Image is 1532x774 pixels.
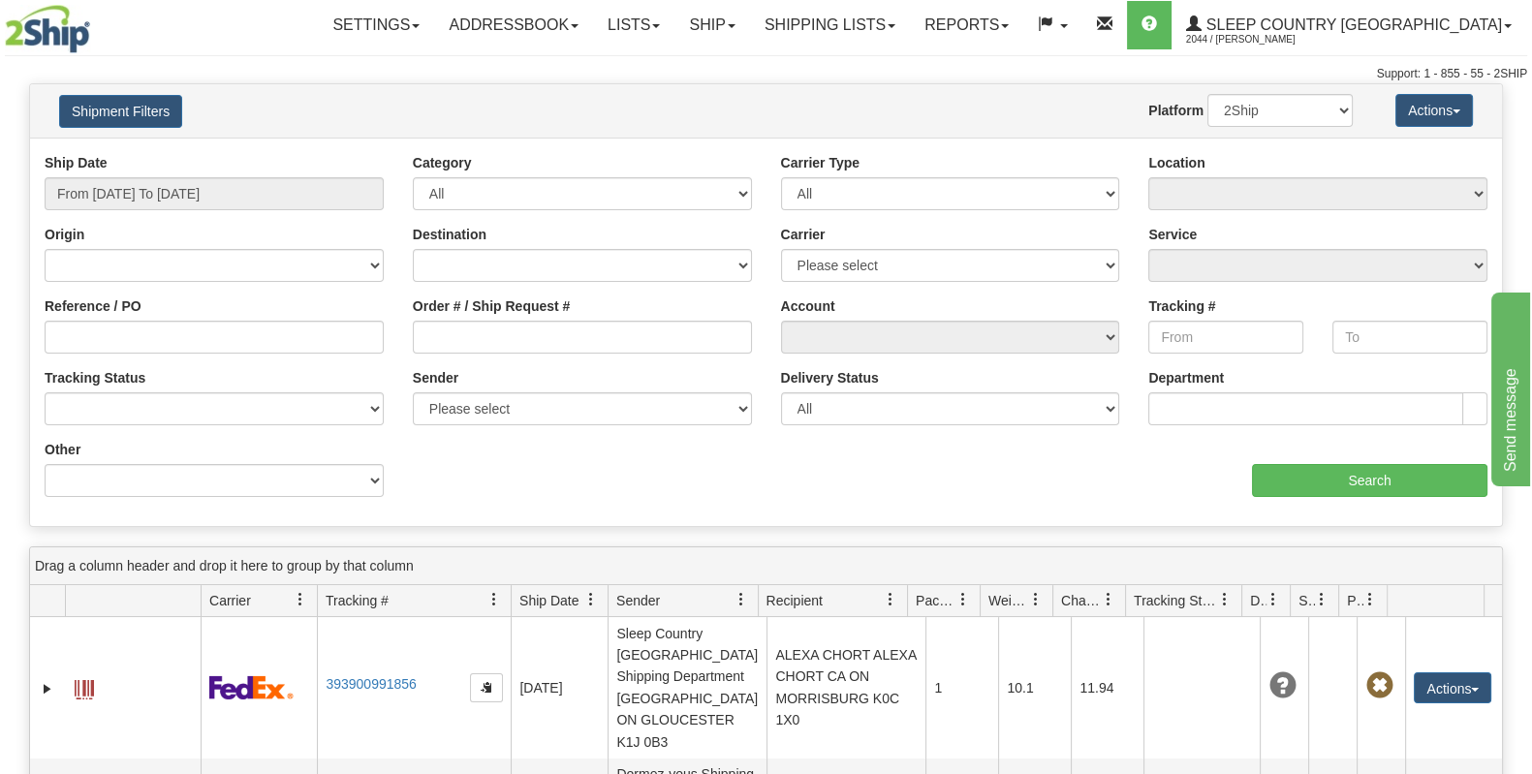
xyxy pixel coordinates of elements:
label: Location [1148,153,1204,172]
a: Tracking Status filter column settings [1208,583,1241,616]
label: Tracking # [1148,296,1215,316]
span: Ship Date [519,591,578,610]
label: Destination [413,225,486,244]
td: Sleep Country [GEOGRAPHIC_DATA] Shipping Department [GEOGRAPHIC_DATA] ON GLOUCESTER K1J 0B3 [608,617,766,759]
a: Shipment Issues filter column settings [1305,583,1338,616]
iframe: chat widget [1487,288,1530,485]
button: Actions [1395,94,1473,127]
label: Carrier [781,225,826,244]
label: Department [1148,368,1224,387]
a: Label [75,671,94,702]
td: 1 [925,617,998,759]
span: Shipment Issues [1298,591,1315,610]
a: Delivery Status filter column settings [1257,583,1290,616]
span: Tracking Status [1134,591,1218,610]
span: 2044 / [PERSON_NAME] [1186,30,1331,49]
label: Service [1148,225,1197,244]
td: 11.94 [1071,617,1143,759]
a: Sender filter column settings [725,583,758,616]
label: Sender [413,368,458,387]
span: Charge [1061,591,1102,610]
a: Shipping lists [750,1,910,49]
label: Platform [1148,101,1204,120]
label: Origin [45,225,84,244]
a: Charge filter column settings [1092,583,1125,616]
a: 393900991856 [326,676,416,692]
td: ALEXA CHORT ALEXA CHORT CA ON MORRISBURG K0C 1X0 [766,617,925,759]
span: Sender [616,591,660,610]
a: Ship [674,1,749,49]
input: From [1148,321,1303,354]
button: Copy to clipboard [470,673,503,702]
a: Settings [318,1,434,49]
a: Addressbook [434,1,593,49]
a: Sleep Country [GEOGRAPHIC_DATA] 2044 / [PERSON_NAME] [1172,1,1526,49]
label: Other [45,440,80,459]
input: Search [1252,464,1487,497]
label: Carrier Type [781,153,860,172]
label: Reference / PO [45,296,141,316]
span: Packages [916,591,956,610]
a: Recipient filter column settings [874,583,907,616]
span: Weight [988,591,1029,610]
div: grid grouping header [30,547,1502,585]
a: Tracking # filter column settings [478,583,511,616]
span: Unknown [1268,672,1296,699]
img: 2 - FedEx Express® [209,675,294,699]
td: 10.1 [998,617,1071,759]
a: Reports [910,1,1023,49]
a: Weight filter column settings [1019,583,1052,616]
span: Carrier [209,591,251,610]
div: Support: 1 - 855 - 55 - 2SHIP [5,66,1527,82]
input: To [1332,321,1487,354]
div: Send message [15,12,179,35]
span: Tracking # [326,591,389,610]
span: Recipient [766,591,823,610]
span: Pickup Not Assigned [1365,672,1392,699]
a: Lists [593,1,674,49]
a: Packages filter column settings [947,583,980,616]
span: Sleep Country [GEOGRAPHIC_DATA] [1202,16,1502,33]
td: [DATE] [511,617,608,759]
label: Account [781,296,835,316]
label: Category [413,153,472,172]
label: Delivery Status [781,368,879,387]
a: Pickup Status filter column settings [1354,583,1387,616]
button: Actions [1414,672,1491,703]
a: Expand [38,679,57,698]
a: Ship Date filter column settings [575,583,608,616]
span: Pickup Status [1347,591,1363,610]
label: Order # / Ship Request # [413,296,571,316]
button: Shipment Filters [59,95,182,128]
a: Carrier filter column settings [284,583,317,616]
label: Tracking Status [45,368,145,387]
span: Delivery Status [1250,591,1266,610]
label: Ship Date [45,153,108,172]
img: logo2044.jpg [5,5,90,53]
